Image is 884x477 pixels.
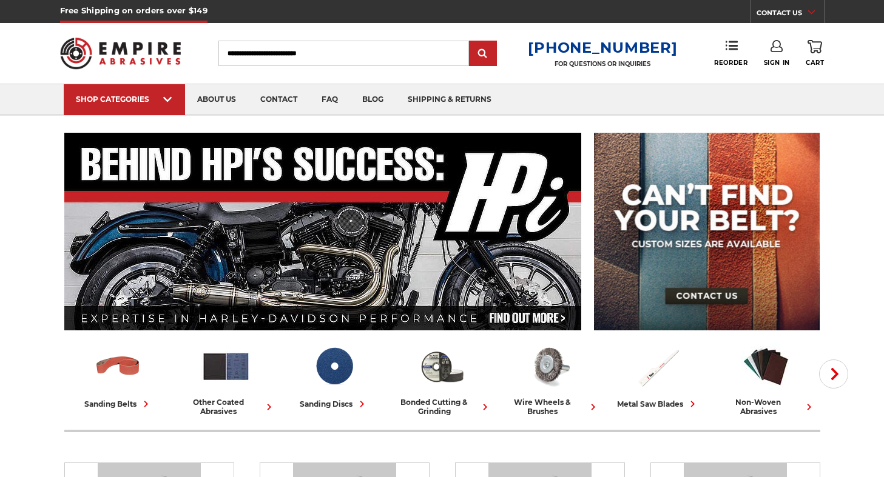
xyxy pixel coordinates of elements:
div: sanding discs [300,398,368,410]
img: Empire Abrasives [60,30,181,77]
a: contact [248,84,309,115]
a: shipping & returns [396,84,504,115]
div: metal saw blades [617,398,699,410]
img: Wire Wheels & Brushes [525,341,575,392]
img: Other Coated Abrasives [201,341,251,392]
a: CONTACT US [757,6,824,23]
img: Sanding Discs [309,341,359,392]
p: FOR QUESTIONS OR INQUIRIES [528,60,677,68]
a: wire wheels & brushes [501,341,599,416]
a: faq [309,84,350,115]
a: metal saw blades [609,341,707,410]
a: blog [350,84,396,115]
div: wire wheels & brushes [501,398,599,416]
img: promo banner for custom belts. [594,133,820,330]
span: Sign In [764,59,790,67]
a: sanding belts [69,341,167,410]
input: Submit [471,42,495,66]
div: bonded cutting & grinding [393,398,491,416]
a: [PHONE_NUMBER] [528,39,677,56]
span: Cart [806,59,824,67]
a: other coated abrasives [177,341,275,416]
a: bonded cutting & grinding [393,341,491,416]
div: sanding belts [84,398,152,410]
a: Cart [806,40,824,67]
img: Non-woven Abrasives [741,341,791,392]
a: sanding discs [285,341,383,410]
a: Reorder [714,40,747,66]
img: Sanding Belts [93,341,143,392]
a: non-woven abrasives [717,341,815,416]
a: about us [185,84,248,115]
span: Reorder [714,59,747,67]
img: Bonded Cutting & Grinding [417,341,467,392]
div: SHOP CATEGORIES [76,95,173,104]
div: non-woven abrasives [717,398,815,416]
button: Next [819,359,848,389]
div: other coated abrasives [177,398,275,416]
img: Metal Saw Blades [633,341,683,392]
img: Banner for an interview featuring Horsepower Inc who makes Harley performance upgrades featured o... [64,133,582,330]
